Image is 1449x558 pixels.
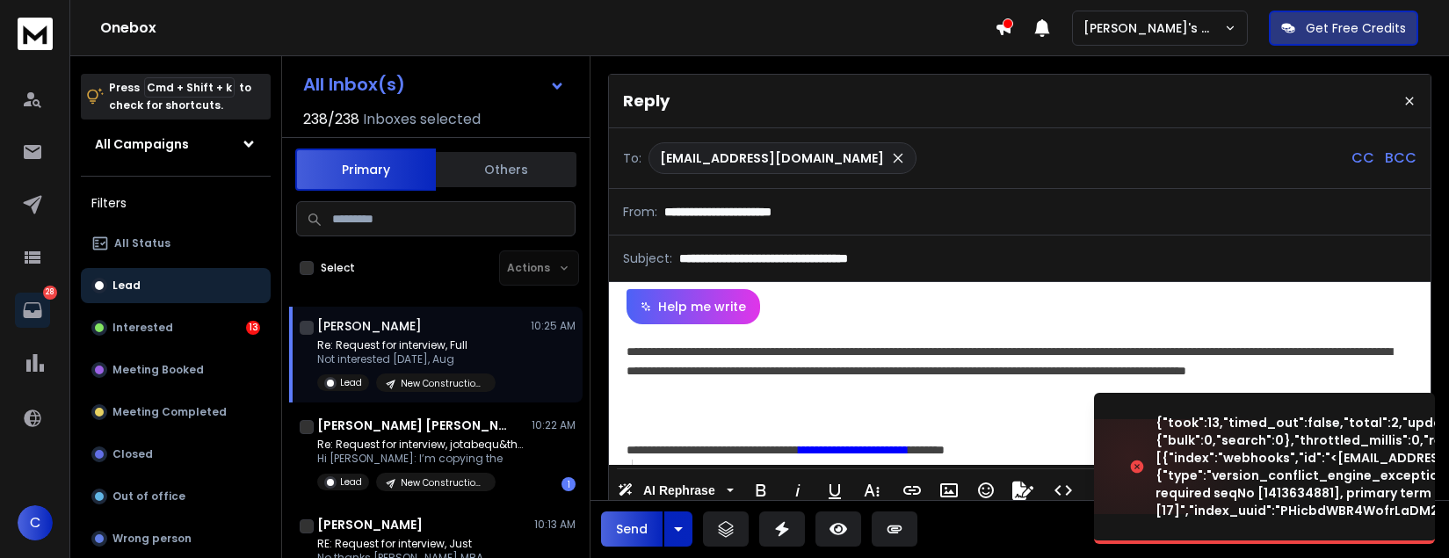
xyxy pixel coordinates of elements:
p: Meeting Booked [112,363,204,377]
p: Lead [340,475,362,489]
div: 1 [561,477,576,491]
button: Underline (⌘U) [818,473,851,508]
p: Lead [112,279,141,293]
button: Out of office [81,479,271,514]
a: 28 [15,293,50,328]
p: Get Free Credits [1306,19,1406,37]
button: Closed [81,437,271,472]
p: Reply [623,89,670,113]
button: Insert Link (⌘K) [895,473,929,508]
button: All Inbox(s) [289,67,579,102]
p: Press to check for shortcuts. [109,79,251,114]
button: Emoticons [969,473,1003,508]
h1: All Inbox(s) [303,76,405,93]
p: 10:13 AM [534,518,576,532]
p: Hi [PERSON_NAME]: I’m copying the [317,452,528,466]
h1: All Campaigns [95,135,189,153]
p: Closed [112,447,153,461]
p: Re: Request for interview, Full [317,338,496,352]
p: CC [1351,148,1374,169]
button: Primary [295,149,436,191]
p: Lead [340,376,362,389]
span: Cmd + Shift + k [144,77,235,98]
h1: [PERSON_NAME] [317,516,423,533]
p: Interested [112,321,173,335]
h3: Inboxes selected [363,109,481,130]
button: All Status [81,226,271,261]
button: More Text [855,473,888,508]
button: C [18,505,53,540]
span: 238 / 238 [303,109,359,130]
button: Interested13 [81,310,271,345]
button: Wrong person [81,521,271,556]
p: Not interested [DATE], Aug [317,352,496,366]
span: AI Rephrase [640,483,719,498]
button: Code View [1047,473,1080,508]
p: Wrong person [112,532,192,546]
button: Meeting Completed [81,395,271,430]
button: Lead [81,268,271,303]
button: Meeting Booked [81,352,271,388]
img: image [1094,419,1270,514]
h1: [PERSON_NAME] [317,317,422,335]
img: logo [18,18,53,50]
h3: Filters [81,191,271,215]
p: 10:25 AM [531,319,576,333]
p: New ConstructionX [401,476,485,489]
button: Bold (⌘B) [744,473,778,508]
label: Select [321,261,355,275]
p: To: [623,149,641,167]
p: [PERSON_NAME]'s Workspace [1083,19,1224,37]
p: From: [623,203,657,221]
p: 28 [43,286,57,300]
p: Out of office [112,489,185,504]
button: Others [436,150,576,189]
button: Get Free Credits [1269,11,1418,46]
button: Help me write [627,289,760,324]
p: 10:22 AM [532,418,576,432]
h1: Onebox [100,18,995,39]
p: New ConstructionX [401,377,485,390]
p: BCC [1385,148,1416,169]
p: Subject: [623,250,672,267]
button: All Campaigns [81,127,271,162]
button: Italic (⌘I) [781,473,815,508]
button: Send [601,511,663,547]
p: [EMAIL_ADDRESS][DOMAIN_NAME] [660,149,884,167]
p: Meeting Completed [112,405,227,419]
div: 13 [246,321,260,335]
button: Insert Image (⌘P) [932,473,966,508]
button: Signature [1006,473,1040,508]
h1: [PERSON_NAME] [PERSON_NAME] [317,417,511,434]
button: AI Rephrase [614,473,737,508]
p: RE: Request for interview, Just [317,537,496,551]
p: Re: Request for interview, jotabequ&thejuju [317,438,528,452]
p: All Status [114,236,170,250]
